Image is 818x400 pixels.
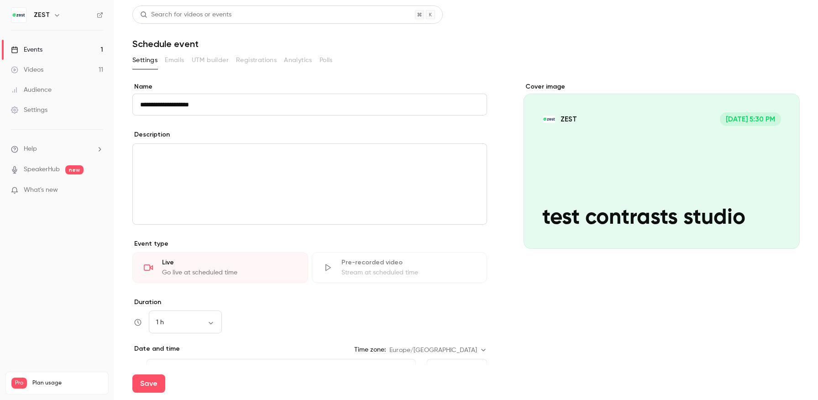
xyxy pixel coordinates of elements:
div: Videos [11,65,43,74]
label: Duration [132,298,487,307]
h1: Schedule event [132,38,800,49]
span: Polls [320,56,333,65]
span: What's new [24,185,58,195]
div: Europe/[GEOGRAPHIC_DATA] [389,346,487,355]
label: Cover image [524,82,800,91]
label: Name [132,82,487,91]
div: Live [162,258,297,267]
span: Analytics [284,56,312,65]
li: help-dropdown-opener [11,144,103,154]
span: Help [24,144,37,154]
section: Cover image [524,82,800,249]
div: LiveGo live at scheduled time [132,252,308,283]
button: Save [132,374,165,393]
div: 1 h [149,318,222,327]
span: Pro [11,378,27,389]
a: SpeakerHub [24,165,60,174]
div: Pre-recorded videoStream at scheduled time [312,252,488,283]
div: Stream at scheduled time [341,268,476,277]
span: Registrations [236,56,277,65]
label: Time zone: [354,345,386,354]
iframe: Noticeable Trigger [92,186,103,195]
div: Pre-recorded video [341,258,476,267]
p: Event type [132,239,487,248]
div: editor [133,144,487,224]
div: Audience [11,85,52,95]
span: new [65,165,84,174]
span: UTM builder [192,56,229,65]
p: Date and time [132,344,180,353]
div: Go live at scheduled time [162,268,297,277]
label: Description [132,130,170,139]
div: Settings [11,105,47,115]
span: Plan usage [32,379,103,387]
div: Search for videos or events [140,10,231,20]
section: description [132,143,487,225]
img: ZEST [11,8,26,22]
span: Emails [165,56,184,65]
h6: ZEST [34,11,50,20]
div: Events [11,45,42,54]
button: Settings [132,53,157,68]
